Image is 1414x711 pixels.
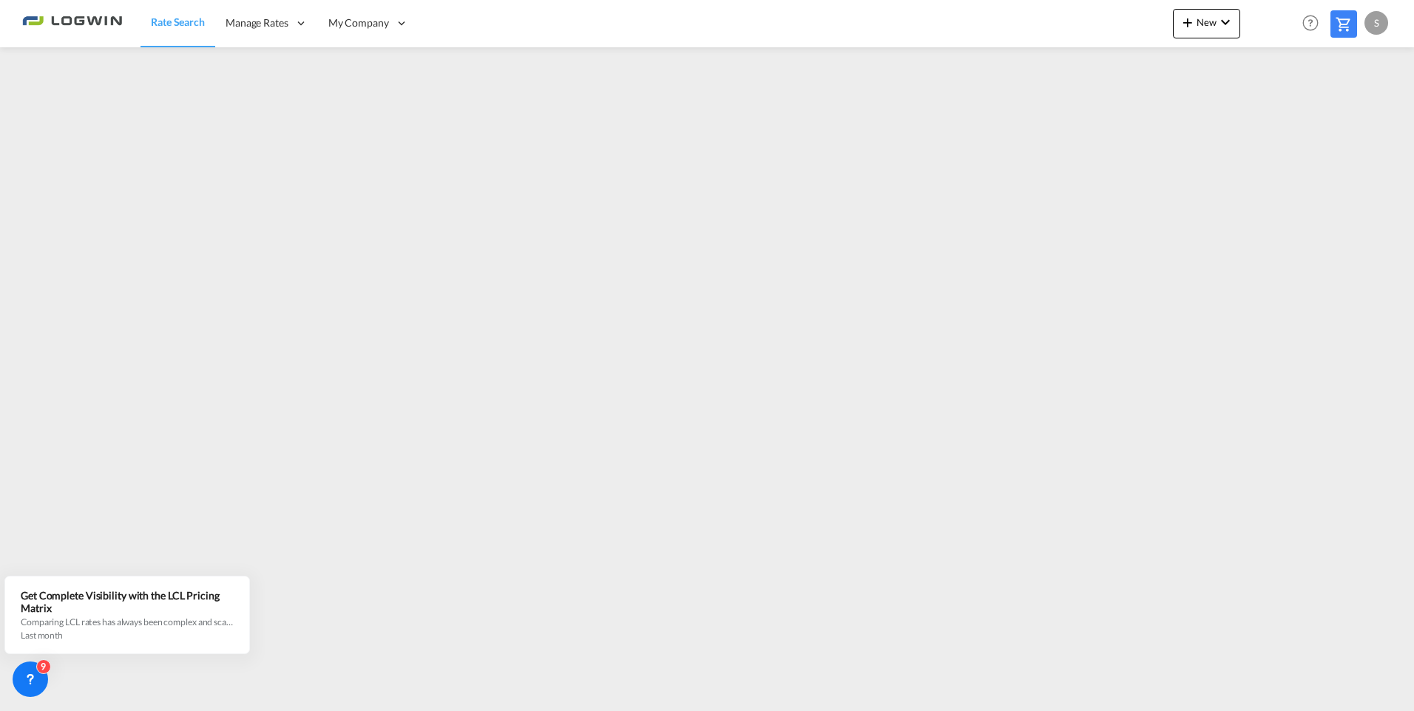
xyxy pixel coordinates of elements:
[22,7,122,40] img: 2761ae10d95411efa20a1f5e0282d2d7.png
[1179,16,1234,28] span: New
[328,16,389,30] span: My Company
[1364,11,1388,35] div: S
[1298,10,1330,37] div: Help
[1173,9,1240,38] button: icon-plus 400-fgNewicon-chevron-down
[151,16,205,28] span: Rate Search
[1217,13,1234,31] md-icon: icon-chevron-down
[1179,13,1197,31] md-icon: icon-plus 400-fg
[1298,10,1323,35] span: Help
[226,16,288,30] span: Manage Rates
